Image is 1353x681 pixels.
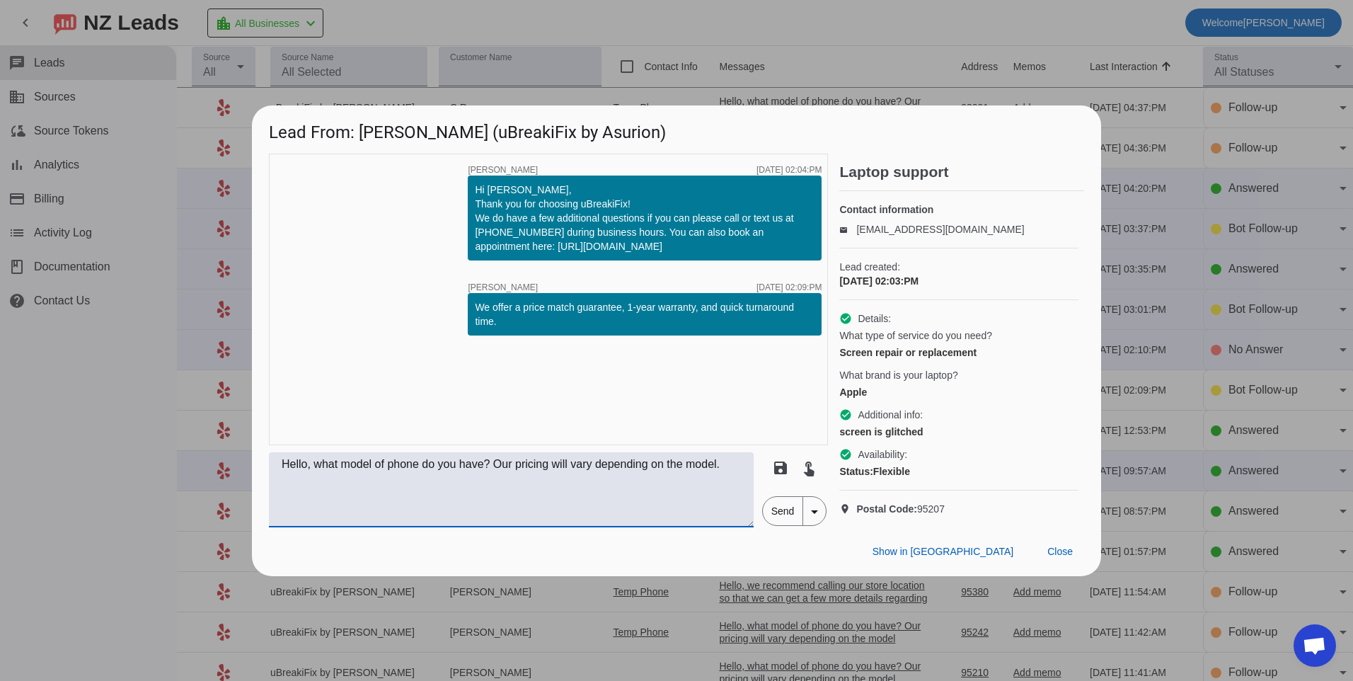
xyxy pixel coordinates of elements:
[839,466,873,477] strong: Status:
[839,274,1078,288] div: [DATE] 02:03:PM
[839,448,852,461] mat-icon: check_circle
[856,502,945,516] span: 95207
[858,447,907,462] span: Availability:
[1047,546,1073,557] span: Close
[772,459,789,476] mat-icon: save
[252,105,1101,153] h1: Lead From: [PERSON_NAME] (uBreakiFix by Asurion)
[861,539,1025,565] button: Show in [GEOGRAPHIC_DATA]
[856,503,917,515] strong: Postal Code:
[839,202,1078,217] h4: Contact information
[873,546,1013,557] span: Show in [GEOGRAPHIC_DATA]
[800,459,817,476] mat-icon: touch_app
[475,183,814,253] div: Hi [PERSON_NAME], Thank you for choosing uBreakiFix! We do have a few additional questions if you...
[839,165,1084,179] h2: Laptop support
[468,166,538,174] span: [PERSON_NAME]
[839,425,1078,439] div: screen is glitched
[1294,624,1336,667] div: Open chat
[1036,539,1084,565] button: Close
[858,311,891,326] span: Details:
[839,464,1078,479] div: Flexible
[839,368,957,382] span: What brand is your laptop?
[839,226,856,233] mat-icon: email
[839,385,1078,399] div: Apple
[839,312,852,325] mat-icon: check_circle
[839,345,1078,360] div: Screen repair or replacement
[756,283,822,292] div: [DATE] 02:09:PM
[763,497,803,525] span: Send
[858,408,923,422] span: Additional info:
[468,283,538,292] span: [PERSON_NAME]
[475,300,814,328] div: We offer a price match guarantee, 1-year warranty, and quick turnaround time.​
[856,224,1024,235] a: [EMAIL_ADDRESS][DOMAIN_NAME]
[839,328,992,343] span: What type of service do you need?
[806,503,823,520] mat-icon: arrow_drop_down
[756,166,822,174] div: [DATE] 02:04:PM
[839,408,852,421] mat-icon: check_circle
[839,260,1078,274] span: Lead created:
[839,503,856,515] mat-icon: location_on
